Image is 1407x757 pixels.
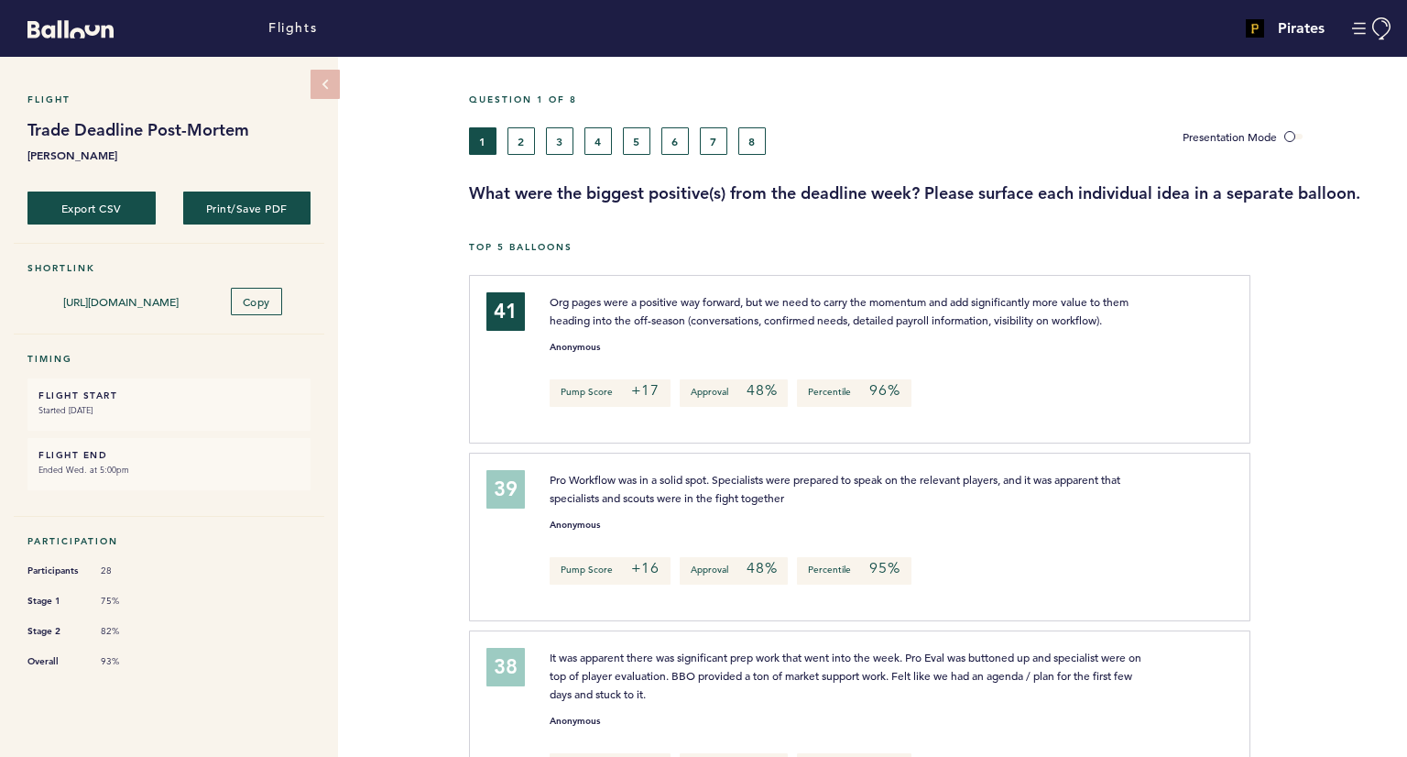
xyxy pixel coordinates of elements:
[231,288,282,315] button: Copy
[268,18,317,38] a: Flights
[27,653,82,671] span: Overall
[486,470,525,509] div: 39
[486,292,525,331] div: 41
[469,93,1393,105] h5: Question 1 of 8
[101,565,156,577] span: 28
[869,381,900,400] em: 96%
[550,650,1144,701] span: It was apparent there was significant prep work that went into the week. Pro Eval was buttoned up...
[38,449,300,461] h6: FLIGHT END
[469,241,1393,253] h5: Top 5 Balloons
[38,401,300,420] small: Started [DATE]
[469,127,496,155] button: 1
[623,127,650,155] button: 5
[738,127,766,155] button: 8
[101,655,156,668] span: 93%
[1183,129,1277,144] span: Presentation Mode
[27,622,82,641] span: Stage 2
[584,127,612,155] button: 4
[700,127,727,155] button: 7
[27,192,156,225] button: Export CSV
[797,379,911,407] p: Percentile
[101,625,156,638] span: 82%
[27,535,311,547] h5: Participation
[27,353,311,365] h5: Timing
[680,379,788,407] p: Approval
[747,381,777,400] em: 48%
[38,389,300,401] h6: FLIGHT START
[661,127,689,155] button: 6
[546,127,573,155] button: 3
[550,557,671,585] p: Pump Score
[101,595,156,608] span: 75%
[680,557,788,585] p: Approval
[747,559,777,577] em: 48%
[243,294,270,309] span: Copy
[486,648,525,686] div: 38
[550,379,671,407] p: Pump Score
[27,146,311,164] b: [PERSON_NAME]
[27,119,311,141] h1: Trade Deadline Post-Mortem
[631,559,660,577] em: +16
[797,557,911,585] p: Percentile
[869,559,900,577] em: 95%
[27,262,311,274] h5: Shortlink
[183,192,311,225] button: Print/Save PDF
[14,18,114,38] a: Balloon
[1278,17,1325,39] h4: Pirates
[550,521,600,530] small: Anonymous
[469,182,1393,204] h3: What were the biggest positive(s) from the deadline week? Please surface each individual idea in ...
[27,93,311,105] h5: Flight
[550,294,1131,327] span: Org pages were a positive way forward, but we need to carry the momentum and add significantly mo...
[27,562,82,580] span: Participants
[550,343,600,352] small: Anonymous
[550,717,600,726] small: Anonymous
[1352,17,1393,40] button: Manage Account
[27,20,114,38] svg: Balloon
[507,127,535,155] button: 2
[38,461,300,479] small: Ended Wed. at 5:00pm
[27,592,82,610] span: Stage 1
[631,381,660,400] em: +17
[550,472,1123,505] span: Pro Workflow was in a solid spot. Specialists were prepared to speak on the relevant players, and...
